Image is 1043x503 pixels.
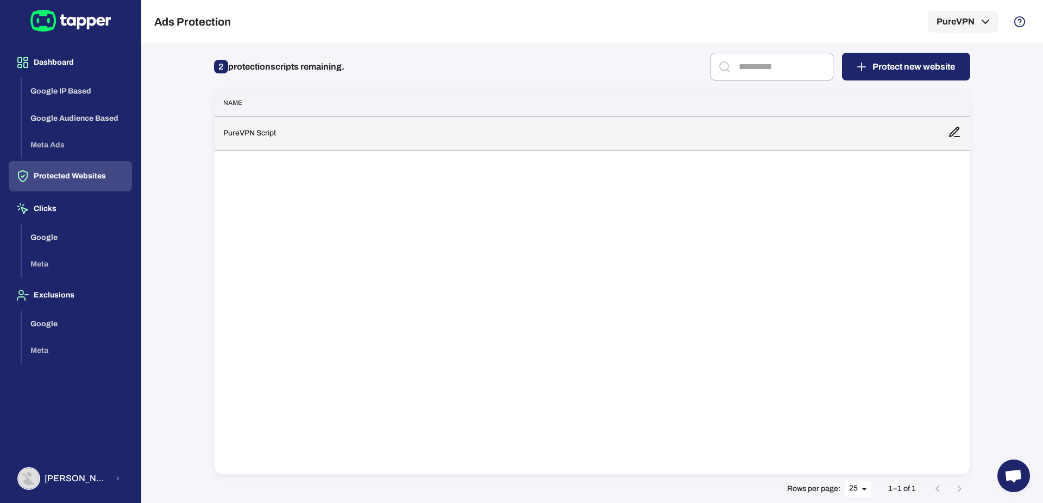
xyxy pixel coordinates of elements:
a: Exclusions [9,290,132,299]
button: Google IP Based [22,78,132,105]
button: Dashboard [9,47,132,78]
button: Google [22,311,132,338]
h5: Ads Protection [154,15,231,28]
a: Google Audience Based [22,113,132,122]
button: Protect new website [842,53,970,80]
button: Google [22,224,132,251]
div: Open chat [997,459,1030,492]
p: protection scripts remaining. [214,58,344,76]
img: Abdul Haseeb [18,468,39,489]
p: 1–1 of 1 [888,484,916,494]
a: Protected Websites [9,171,132,180]
button: Clicks [9,194,132,224]
th: Name [215,90,939,116]
button: Exclusions [9,280,132,311]
button: PureVPN [928,11,998,33]
td: PureVPN Script [215,116,939,150]
a: Google IP Based [22,86,132,95]
span: [PERSON_NAME] [PERSON_NAME] [45,473,108,484]
p: Rows per page: [787,484,840,494]
button: Google Audience Based [22,105,132,132]
a: Dashboard [9,57,132,66]
span: 2 [214,60,228,73]
a: Google [22,318,132,327]
button: Protected Websites [9,161,132,191]
button: Abdul Haseeb[PERSON_NAME] [PERSON_NAME] [9,463,132,494]
div: 25 [845,481,871,496]
a: Clicks [9,203,132,213]
a: Google [22,232,132,241]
